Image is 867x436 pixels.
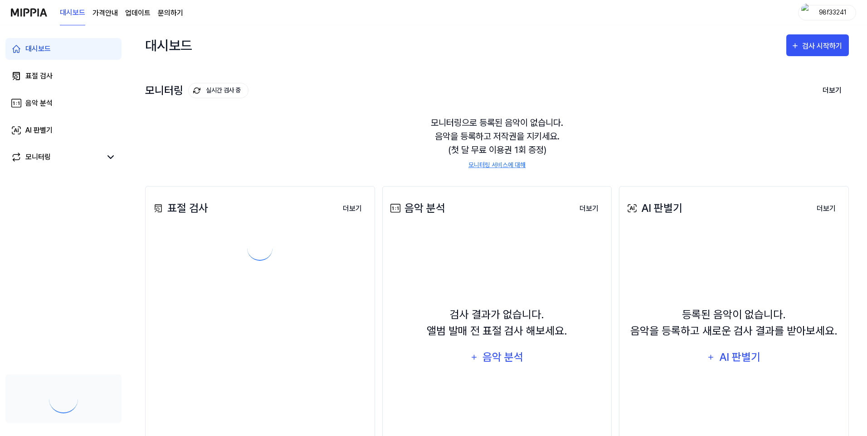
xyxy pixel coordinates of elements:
[145,34,192,56] div: 대시보드
[630,307,838,339] div: 등록된 음악이 없습니다. 음악을 등록하고 새로운 검사 결과를 받아보세요.
[145,83,248,98] div: 모니터링
[718,349,761,366] div: AI 판별기
[809,199,843,218] a: 더보기
[427,307,567,339] div: 검사 결과가 없습니다. 앨범 발매 전 표절 검사 해보세요.
[572,200,606,218] button: 더보기
[25,43,51,54] div: 대시보드
[151,200,208,216] div: 표절 검사
[464,346,530,368] button: 음악 분석
[25,71,53,81] div: 표절 검사
[25,125,53,136] div: AI 판별기
[801,4,812,22] img: profile
[802,40,844,52] div: 검사 시작하기
[625,200,682,216] div: AI 판별기
[798,5,856,20] button: profile98f33241
[125,8,151,19] a: 업데이트
[809,200,843,218] button: 더보기
[11,152,102,163] a: 모니터링
[25,98,53,109] div: 음악 분석
[701,346,767,368] button: AI 판별기
[193,87,200,94] img: monitoring Icon
[815,7,850,17] div: 98f33241
[158,8,183,19] a: 문의하기
[5,38,122,60] a: 대시보드
[5,120,122,141] a: AI 판별기
[815,81,849,100] button: 더보기
[5,65,122,87] a: 표절 검사
[388,200,445,216] div: 음악 분석
[60,0,85,25] a: 대시보드
[786,34,849,56] button: 검사 시작하기
[481,349,524,366] div: 음악 분석
[25,152,51,163] div: 모니터링
[93,8,118,19] a: 가격안내
[572,199,606,218] a: 더보기
[188,83,248,98] button: 실시간 검사 중
[468,160,526,170] a: 모니터링 서비스에 대해
[145,105,849,181] div: 모니터링으로 등록된 음악이 없습니다. 음악을 등록하고 저작권을 지키세요. (첫 달 무료 이용권 1회 증정)
[5,92,122,114] a: 음악 분석
[336,199,369,218] a: 더보기
[336,200,369,218] button: 더보기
